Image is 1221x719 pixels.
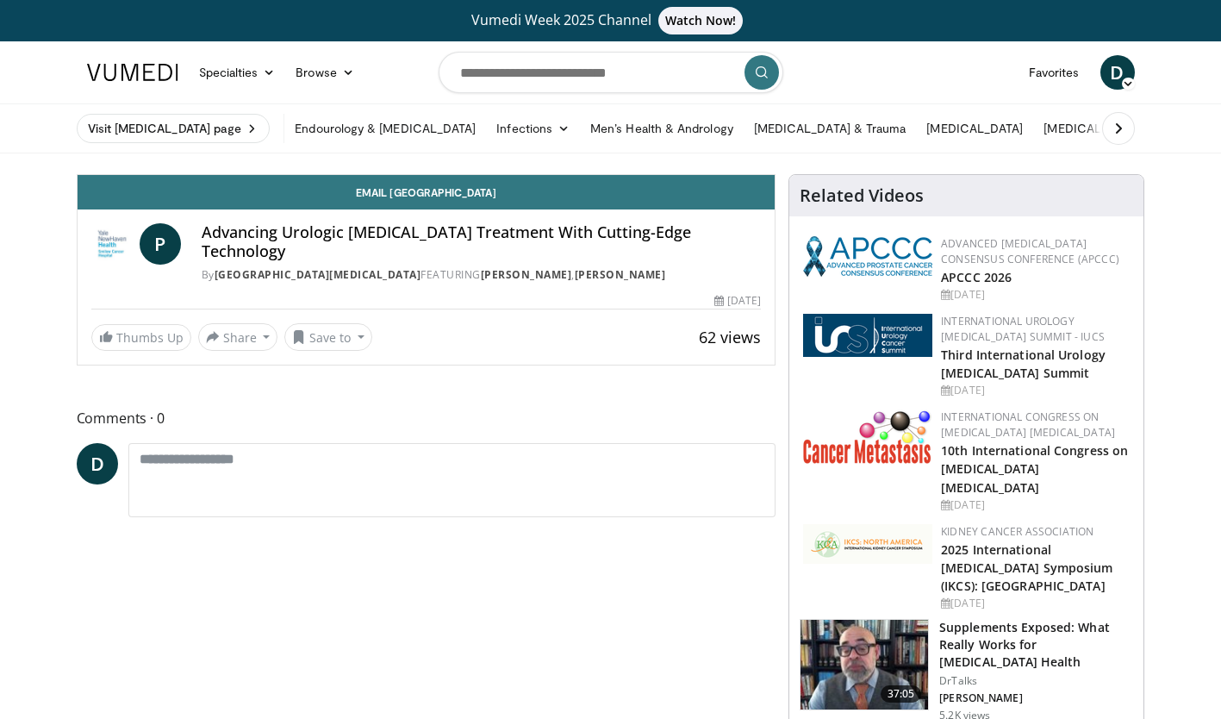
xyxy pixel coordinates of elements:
a: Email [GEOGRAPHIC_DATA] [78,175,776,209]
div: By FEATURING , [202,267,762,283]
a: D [1100,55,1135,90]
a: Visit [MEDICAL_DATA] page [77,114,271,143]
a: [MEDICAL_DATA] [916,111,1033,146]
a: Favorites [1019,55,1090,90]
a: [GEOGRAPHIC_DATA][MEDICAL_DATA] [215,267,421,282]
a: Infections [486,111,580,146]
a: [MEDICAL_DATA] & Trauma [744,111,917,146]
div: [DATE] [714,293,761,309]
h4: Advancing Urologic [MEDICAL_DATA] Treatment With Cutting-Edge Technology [202,223,762,260]
a: Advanced [MEDICAL_DATA] Consensus Conference (APCCC) [941,236,1119,266]
div: [DATE] [941,287,1130,303]
input: Search topics, interventions [439,52,783,93]
a: APCCC 2026 [941,269,1012,285]
button: Save to [284,323,372,351]
p: DrTalks [939,674,1133,688]
span: 62 views [699,327,761,347]
a: [PERSON_NAME] [575,267,666,282]
a: Third International Urology [MEDICAL_DATA] Summit [941,347,1106,381]
a: International Congress on [MEDICAL_DATA] [MEDICAL_DATA] [941,410,1115,440]
a: International Urology [MEDICAL_DATA] Summit - IUCS [941,314,1105,344]
a: 10th International Congress on [MEDICAL_DATA] [MEDICAL_DATA] [941,442,1128,495]
a: Browse [285,55,364,90]
a: Endourology & [MEDICAL_DATA] [284,111,486,146]
img: fca7e709-d275-4aeb-92d8-8ddafe93f2a6.png.150x105_q85_autocrop_double_scale_upscale_version-0.2.png [803,524,932,564]
div: [DATE] [941,383,1130,398]
a: Kidney Cancer Association [941,524,1093,539]
span: 37:05 [881,685,922,703]
img: VuMedi Logo [87,64,178,81]
span: Watch Now! [658,7,744,34]
img: 62fb9566-9173-4071-bcb6-e47c745411c0.png.150x105_q85_autocrop_double_scale_upscale_version-0.2.png [803,314,932,357]
a: Specialties [189,55,286,90]
a: D [77,443,118,485]
img: 92ba7c40-df22-45a2-8e3f-1ca017a3d5ba.png.150x105_q85_autocrop_double_scale_upscale_version-0.2.png [803,236,932,277]
span: Comments 0 [77,407,776,429]
a: [PERSON_NAME] [481,267,572,282]
a: Vumedi Week 2025 ChannelWatch Now! [90,7,1132,34]
img: 6ff8bc22-9509-4454-a4f8-ac79dd3b8976.png.150x105_q85_autocrop_double_scale_upscale_version-0.2.png [803,410,932,464]
a: Men’s Health & Andrology [580,111,744,146]
p: [PERSON_NAME] [939,691,1133,705]
button: Share [198,323,278,351]
img: 649d3fc0-5ee3-4147-b1a3-955a692e9799.150x105_q85_crop-smart_upscale.jpg [801,620,928,710]
h3: Supplements Exposed: What Really Works for [MEDICAL_DATA] Health [939,619,1133,671]
a: P [140,223,181,265]
a: 2025 International [MEDICAL_DATA] Symposium (IKCS): [GEOGRAPHIC_DATA] [941,541,1112,594]
img: Yale Cancer Center [91,223,133,265]
a: Thumbs Up [91,324,191,351]
div: [DATE] [941,596,1130,611]
h4: Related Videos [800,185,924,206]
div: [DATE] [941,497,1130,513]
